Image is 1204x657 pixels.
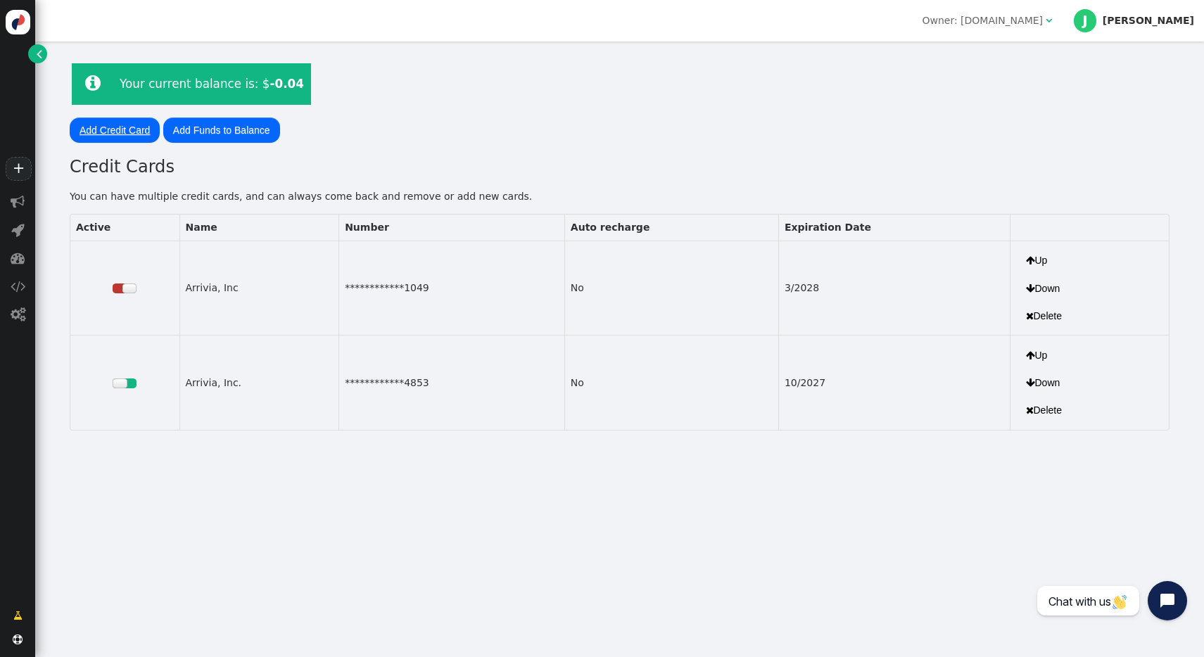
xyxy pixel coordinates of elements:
th: Number [338,215,564,241]
div: J [1074,9,1096,32]
div: Owner: [DOMAIN_NAME] [922,13,1043,28]
a: Add Funds to Balance [163,117,280,143]
td: 3/2028 [778,241,1010,336]
td: Arrivia, Inc. [179,335,339,430]
td: No [564,241,778,336]
th: Auto recharge [564,215,778,241]
span:  [85,74,101,92]
span:  [11,279,25,293]
td: Your current balance is: $ [114,65,310,103]
span:  [13,608,23,623]
span:  [1026,311,1034,321]
button: Up [1016,343,1058,368]
button: Down [1016,275,1070,300]
span:  [1046,15,1052,25]
button: Up [1016,248,1058,273]
p: You can have multiple credit cards, and can always come back and remove or add new cards. [70,189,1170,204]
span:  [11,307,25,321]
button: Delete [1016,397,1072,423]
span:  [11,223,25,237]
th: Name [179,215,339,241]
b: -0.04 [270,77,304,91]
td: Arrivia, Inc [179,241,339,336]
span:  [11,251,25,265]
span:  [1026,283,1035,293]
button: Delete [1016,303,1072,328]
h3: Credit Cards [70,154,1170,179]
div: [PERSON_NAME] [1103,15,1194,27]
span:  [1026,350,1035,360]
span:  [1026,405,1034,415]
button: Down [1016,370,1070,395]
img: logo-icon.svg [6,10,30,34]
th: Active [70,215,179,241]
a:  [28,44,47,63]
a:  [4,603,32,628]
td: No [564,335,778,430]
a: Add Credit Card [70,117,160,143]
span:  [37,46,42,61]
span:  [1026,255,1035,265]
th: Expiration Date [778,215,1010,241]
span:  [13,634,23,644]
span:  [11,195,25,209]
td: 10/2027 [778,335,1010,430]
a: + [6,157,31,181]
span:  [1026,378,1035,388]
